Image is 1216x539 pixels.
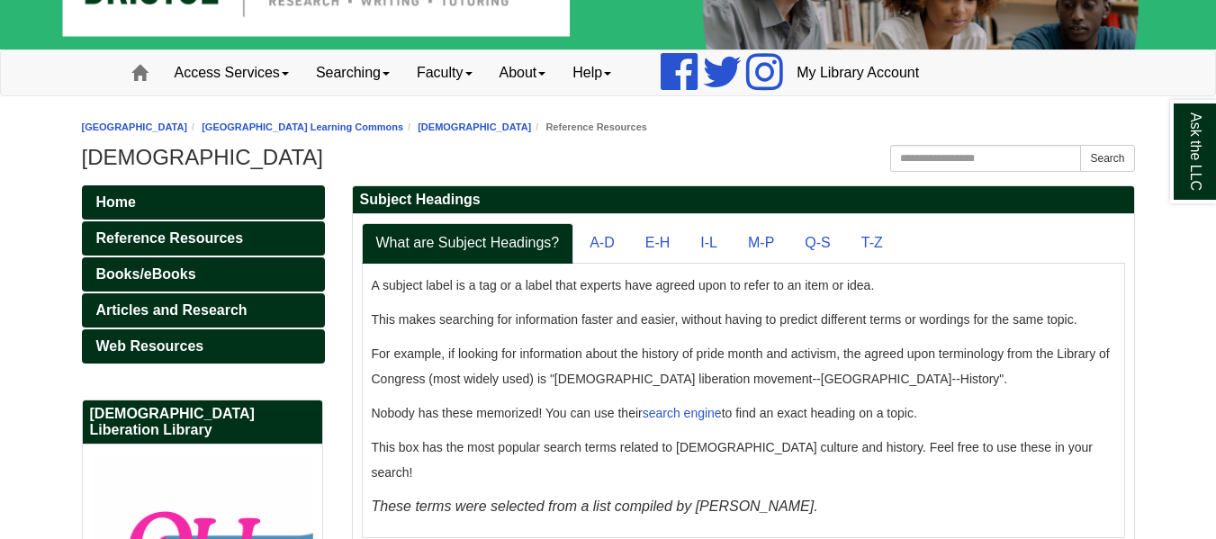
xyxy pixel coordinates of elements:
[362,223,574,264] a: What are Subject Headings?
[531,119,647,136] li: Reference Resources
[372,440,1093,480] span: This box has the most popular search terms related to [DEMOGRAPHIC_DATA] culture and history. Fee...
[96,194,136,210] span: Home
[486,50,560,95] a: About
[403,50,486,95] a: Faculty
[82,121,188,132] a: [GEOGRAPHIC_DATA]
[83,400,322,445] h2: [DEMOGRAPHIC_DATA] Liberation Library
[96,338,204,354] span: Web Resources
[96,302,248,318] span: Articles and Research
[96,230,244,246] span: Reference Resources
[353,186,1134,214] h2: Subject Headings
[418,121,531,132] a: [DEMOGRAPHIC_DATA]
[96,266,196,282] span: Books/eBooks
[686,223,732,264] a: I-L
[202,121,403,132] a: [GEOGRAPHIC_DATA] Learning Commons
[82,185,325,220] a: Home
[734,223,788,264] a: M-P
[372,278,875,292] span: A subject label is a tag or a label that experts have agreed upon to refer to an item or idea.
[783,50,932,95] a: My Library Account
[82,257,325,292] a: Books/eBooks
[82,145,1135,170] h1: [DEMOGRAPHIC_DATA]
[1080,145,1134,172] button: Search
[643,406,722,420] a: search engine
[82,293,325,328] a: Articles and Research
[575,223,629,264] a: A-D
[372,499,818,514] em: These terms were selected from a list compiled by [PERSON_NAME].
[82,119,1135,136] nav: breadcrumb
[559,50,625,95] a: Help
[372,406,917,420] span: Nobody has these memorized! You can use their to find an exact heading on a topic.
[302,50,403,95] a: Searching
[631,223,685,264] a: E-H
[82,221,325,256] a: Reference Resources
[847,223,897,264] a: T-Z
[161,50,302,95] a: Access Services
[790,223,844,264] a: Q-S
[372,346,1110,386] span: For example, if looking for information about the history of pride month and activism, the agreed...
[82,329,325,364] a: Web Resources
[372,312,1077,327] span: This makes searching for information faster and easier, without having to predict different terms...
